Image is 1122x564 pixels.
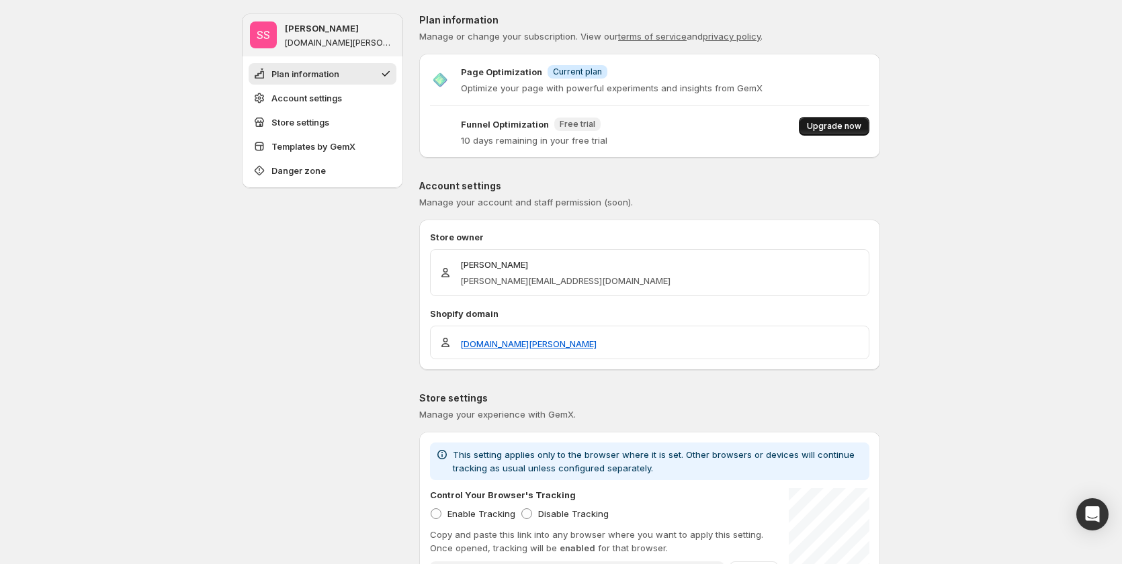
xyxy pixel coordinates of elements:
span: Danger zone [271,164,326,177]
span: Sandy Sandy [250,21,277,48]
p: Shopify domain [430,307,869,320]
text: SS [257,28,270,42]
span: Manage or change your subscription. View our and . [419,31,763,42]
span: Current plan [553,66,602,77]
span: Manage your account and staff permission (soon). [419,197,633,207]
span: Templates by GemX [271,140,355,153]
span: Upgrade now [807,121,861,132]
p: Control Your Browser's Tracking [430,488,576,502]
span: Plan information [271,67,339,81]
p: Funnel Optimization [461,117,549,131]
button: Plan information [249,63,396,85]
a: privacy policy [703,31,761,42]
p: Account settings [419,179,880,193]
button: Account settings [249,87,396,109]
p: [PERSON_NAME] [460,258,671,271]
span: Enable Tracking [447,508,515,519]
p: Optimize your page with powerful experiments and insights from GemX [461,81,763,95]
a: terms of service [618,31,687,42]
p: 10 days remaining in your free trial [461,134,607,147]
p: Plan information [419,13,880,27]
p: [DOMAIN_NAME][PERSON_NAME] [285,38,395,48]
span: Free trial [560,119,595,130]
button: Upgrade now [799,117,869,136]
p: Page Optimization [461,65,542,79]
button: Store settings [249,111,396,133]
span: enabled [560,543,595,553]
p: [PERSON_NAME][EMAIL_ADDRESS][DOMAIN_NAME] [460,274,671,287]
button: Danger zone [249,160,396,181]
button: Templates by GemX [249,136,396,157]
p: Store owner [430,230,869,244]
span: Disable Tracking [538,508,609,519]
p: [PERSON_NAME] [285,21,359,35]
span: Store settings [271,115,329,129]
p: Store settings [419,391,880,405]
span: Manage your experience with GemX. [419,409,576,420]
span: This setting applies only to the browser where it is set. Other browsers or devices will continue... [453,449,855,473]
img: Page Optimization [430,70,450,90]
span: Account settings [271,91,342,105]
a: [DOMAIN_NAME][PERSON_NAME] [460,337,597,350]
p: Copy and paste this link into any browser where you want to apply this setting. Once opened, trac... [430,528,778,555]
div: Open Intercom Messenger [1076,498,1109,530]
